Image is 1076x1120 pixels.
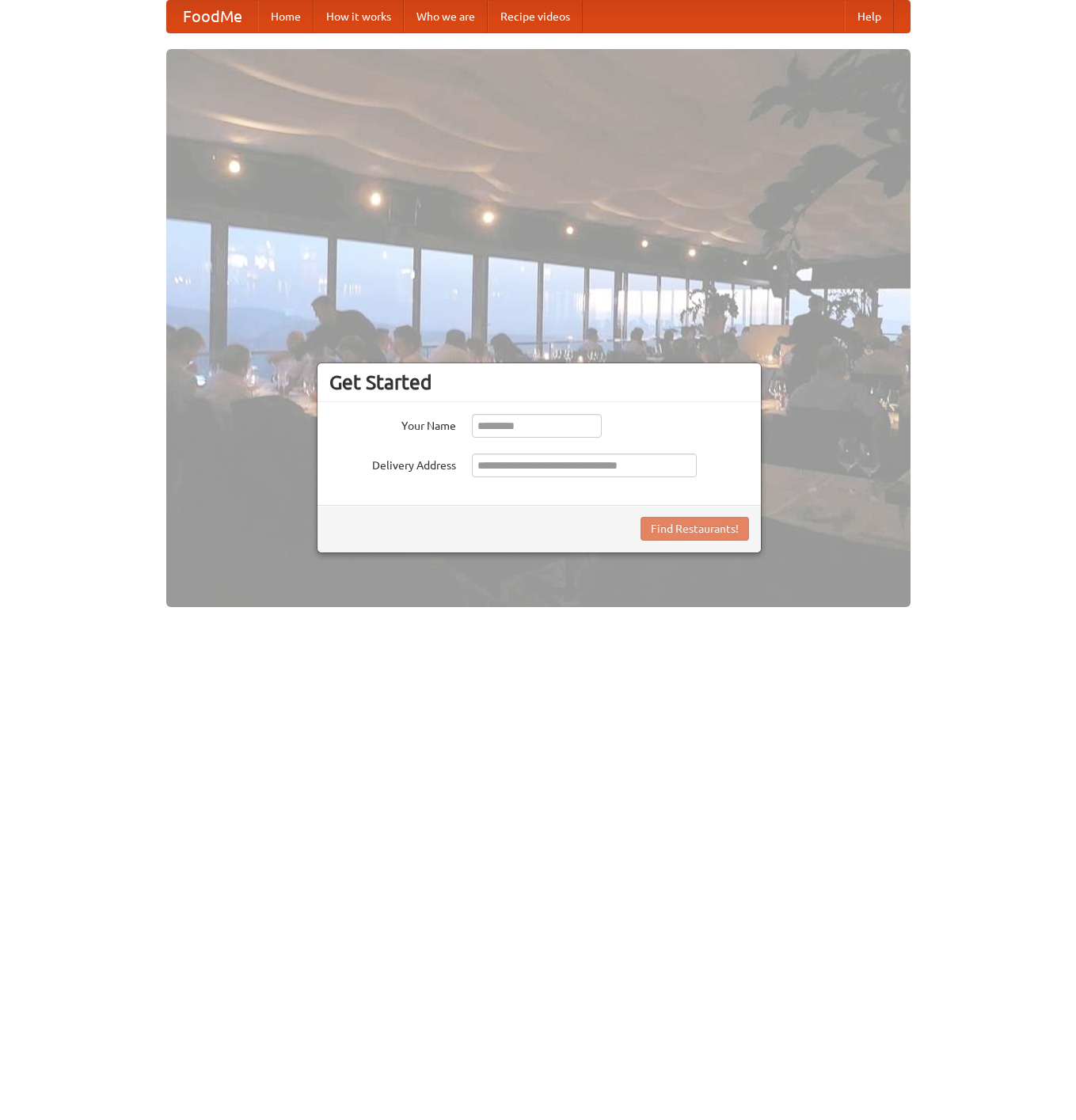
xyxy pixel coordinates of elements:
[404,1,488,32] a: Who we are
[488,1,583,32] a: Recipe videos
[641,517,749,541] button: Find Restaurants!
[258,1,314,32] a: Home
[167,1,258,32] a: FoodMe
[329,370,749,394] h3: Get Started
[845,1,894,32] a: Help
[329,414,456,434] label: Your Name
[329,454,456,473] label: Delivery Address
[314,1,404,32] a: How it works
